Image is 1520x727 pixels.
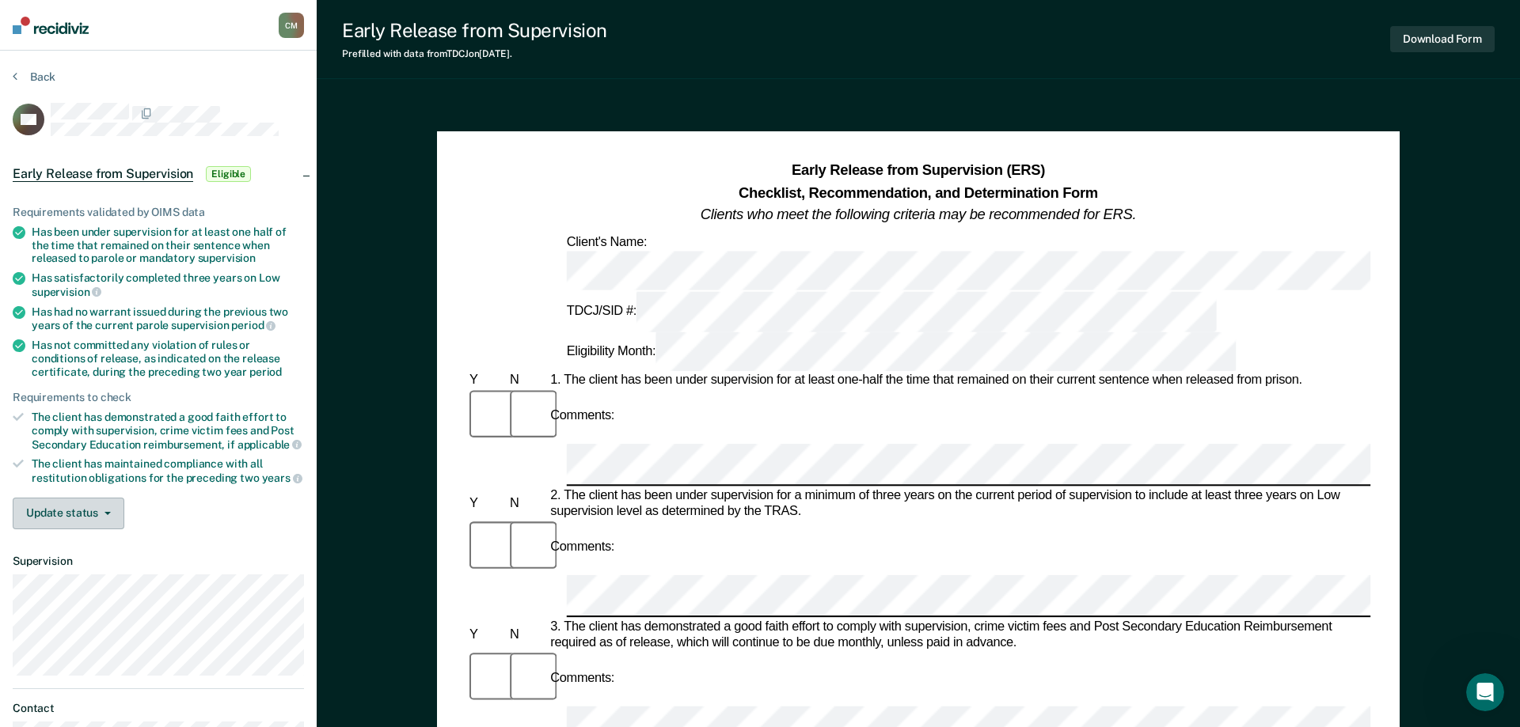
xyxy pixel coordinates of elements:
[547,488,1370,521] div: 2. The client has been under supervision for a minimum of three years on the current period of su...
[547,540,617,555] div: Comments:
[237,438,302,451] span: applicable
[792,162,1045,178] strong: Early Release from Supervision (ERS)
[32,457,304,484] div: The client has maintained compliance with all restitution obligations for the preceding two
[564,331,1240,371] div: Eligibility Month:
[13,206,304,219] div: Requirements validated by OIMS data
[739,184,1098,200] strong: Checklist, Recommendation, and Determination Form
[32,286,101,298] span: supervision
[701,206,1136,222] em: Clients who meet the following criteria may be recommended for ERS.
[342,48,607,59] div: Prefilled with data from TDCJ on [DATE] .
[32,339,304,378] div: Has not committed any violation of rules or conditions of release, as indicated on the release ce...
[466,373,507,388] div: Y
[13,702,304,715] dt: Contact
[279,13,304,38] div: C M
[466,627,507,643] div: Y
[13,555,304,568] dt: Supervision
[547,408,617,424] div: Comments:
[1390,26,1495,52] button: Download Form
[547,619,1370,652] div: 3. The client has demonstrated a good faith effort to comply with supervision, crime victim fees ...
[32,305,304,332] div: Has had no warrant issued during the previous two years of the current parole supervision
[466,496,507,512] div: Y
[507,496,547,512] div: N
[279,13,304,38] button: CM
[198,252,256,264] span: supervision
[262,471,302,484] span: years
[32,225,304,265] div: Has been under supervision for at least one half of the time that remained on their sentence when...
[1466,673,1504,711] iframe: Intercom live chat
[547,671,617,687] div: Comments:
[249,365,282,378] span: period
[13,391,304,404] div: Requirements to check
[13,70,55,84] button: Back
[206,166,251,182] span: Eligible
[547,373,1370,388] div: 1. The client has been under supervision for at least one-half the time that remained on their cu...
[564,292,1221,331] div: TDCJ/SID #:
[13,166,193,182] span: Early Release from Supervision
[13,17,89,34] img: Recidiviz
[32,411,304,451] div: The client has demonstrated a good faith effort to comply with supervision, crime victim fees and...
[13,498,124,529] button: Update status
[32,271,304,298] div: Has satisfactorily completed three years on Low
[507,373,547,388] div: N
[507,627,547,643] div: N
[231,319,275,331] span: period
[342,19,607,42] div: Early Release from Supervision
